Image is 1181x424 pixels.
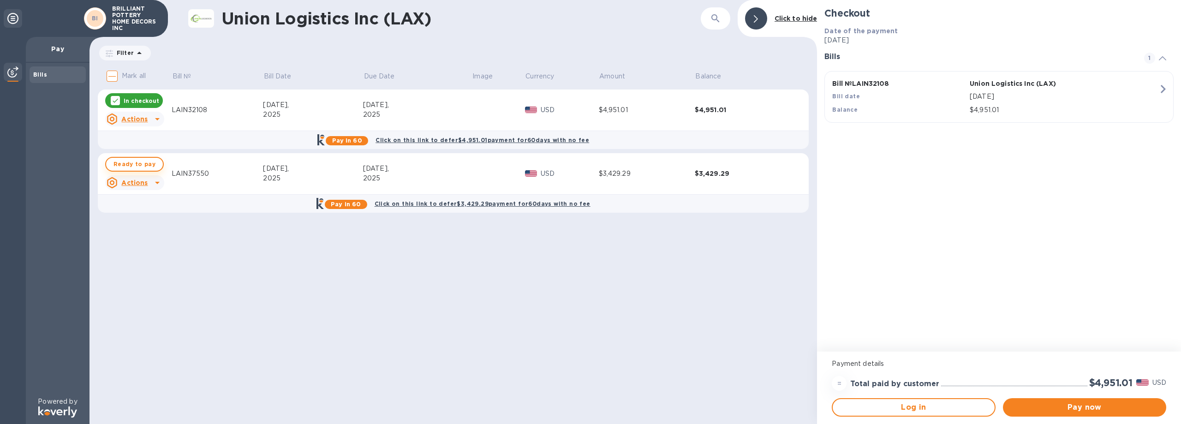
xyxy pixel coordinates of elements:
span: Ready to pay [113,159,155,170]
div: [DATE], [263,164,363,173]
p: Balance [695,72,721,81]
p: Powered by [38,397,77,406]
b: Click on this link to defer $4,951.01 payment for 60 days with no fee [376,137,589,143]
b: Bill date [832,93,860,100]
span: 1 [1144,53,1155,64]
div: 2025 [363,110,472,119]
p: [DATE] [824,36,1174,45]
b: Pay in 60 [331,201,361,208]
span: Amount [599,72,637,81]
div: $4,951.01 [695,105,791,114]
h2: Checkout [824,7,1174,19]
img: USD [525,170,537,177]
p: Bill № LAIN32108 [832,79,966,88]
p: Currency [525,72,554,81]
b: BI [92,15,98,22]
p: In checkout [124,97,159,105]
p: Filter [113,49,134,57]
p: Bill Date [264,72,291,81]
span: Due Date [364,72,407,81]
span: Log in [840,402,987,413]
p: Payment details [832,359,1166,369]
p: Due Date [364,72,395,81]
b: Balance [832,106,858,113]
img: USD [1136,379,1149,386]
span: Bill Date [264,72,303,81]
h3: Bills [824,53,1133,61]
button: Pay now [1003,398,1166,417]
div: 2025 [263,110,363,119]
button: Bill №LAIN32108Union Logistics Inc (LAX)Bill date[DATE]Balance$4,951.01 [824,71,1174,123]
div: [DATE], [263,100,363,110]
img: USD [525,107,537,113]
div: 2025 [263,173,363,183]
p: Amount [599,72,625,81]
span: Pay now [1010,402,1159,413]
button: Ready to pay [105,157,164,172]
u: Actions [121,179,148,186]
p: USD [541,105,598,115]
b: Click to hide [775,15,817,22]
p: USD [541,169,598,179]
div: $4,951.01 [599,105,695,115]
h3: Total paid by customer [850,380,939,388]
img: Logo [38,406,77,418]
p: BRILLIANT POTTERY HOME DECORS INC [112,6,158,31]
button: Log in [832,398,995,417]
p: Image [472,72,493,81]
div: [DATE], [363,164,472,173]
b: Bills [33,71,47,78]
b: Pay in 60 [332,137,362,144]
div: $3,429.29 [695,169,791,178]
p: [DATE] [970,92,1158,102]
b: Date of the payment [824,27,898,35]
h1: Union Logistics Inc (LAX) [221,9,622,28]
span: Bill № [173,72,203,81]
p: Mark all [122,71,146,81]
p: $4,951.01 [970,105,1158,115]
p: Union Logistics Inc (LAX) [970,79,1103,88]
p: USD [1152,378,1166,388]
div: LAIN37550 [172,169,263,179]
h2: $4,951.01 [1089,377,1133,388]
p: Pay [33,44,82,54]
div: $3,429.29 [599,169,695,179]
div: [DATE], [363,100,472,110]
div: 2025 [363,173,472,183]
b: Click on this link to defer $3,429.29 payment for 60 days with no fee [375,200,590,207]
p: Bill № [173,72,191,81]
div: = [832,376,847,391]
div: LAIN32108 [172,105,263,115]
u: Actions [121,115,148,123]
span: Balance [695,72,733,81]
